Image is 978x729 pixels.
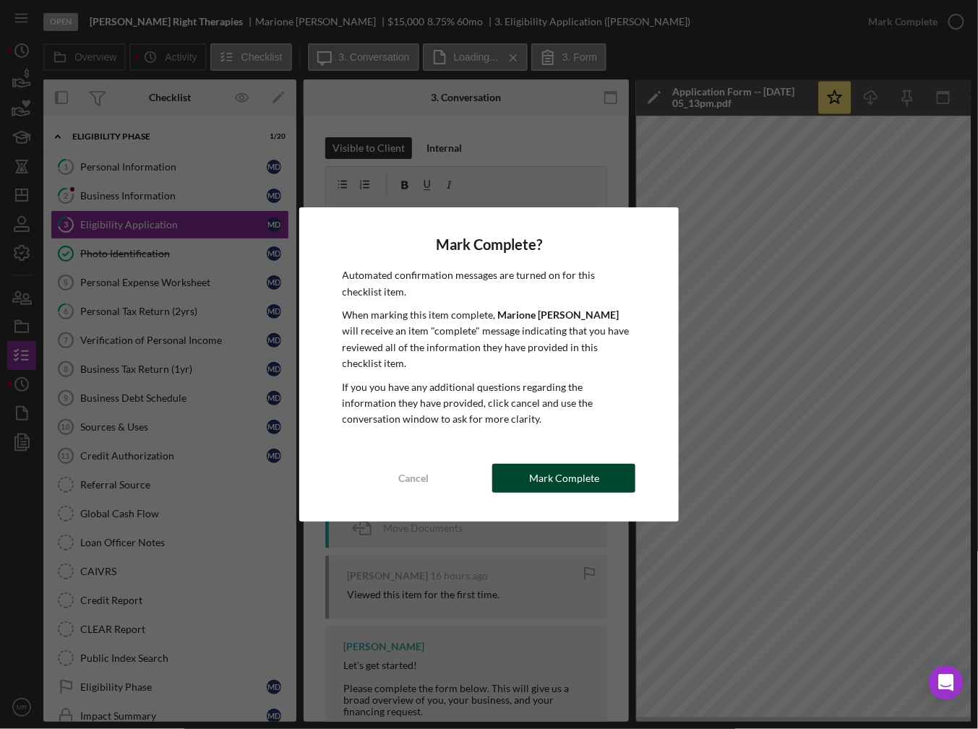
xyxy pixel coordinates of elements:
[343,307,636,372] p: When marking this item complete, will receive an item "complete" message indicating that you have...
[343,267,636,300] p: Automated confirmation messages are turned on for this checklist item.
[929,665,964,700] div: Open Intercom Messenger
[399,464,429,493] div: Cancel
[343,379,636,428] p: If you you have any additional questions regarding the information they have provided, click canc...
[529,464,599,493] div: Mark Complete
[492,464,635,493] button: Mark Complete
[343,464,486,493] button: Cancel
[498,309,619,321] b: Marione [PERSON_NAME]
[343,236,636,253] h4: Mark Complete?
